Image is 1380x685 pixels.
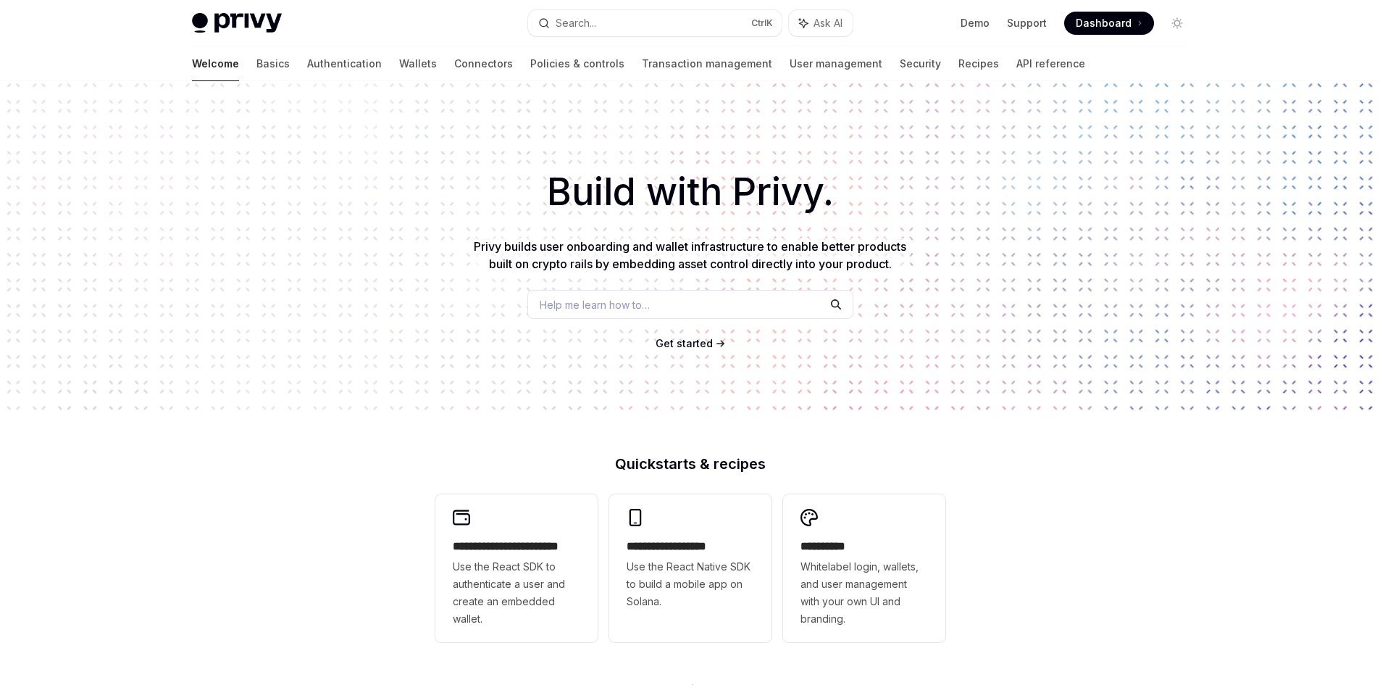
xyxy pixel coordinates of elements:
[961,16,990,30] a: Demo
[814,16,842,30] span: Ask AI
[307,46,382,81] a: Authentication
[435,457,945,471] h2: Quickstarts & recipes
[790,46,882,81] a: User management
[1016,46,1085,81] a: API reference
[609,494,771,642] a: **** **** **** ***Use the React Native SDK to build a mobile app on Solana.
[530,46,624,81] a: Policies & controls
[789,10,853,36] button: Ask AI
[1166,12,1189,35] button: Toggle dark mode
[540,297,650,312] span: Help me learn how to…
[192,46,239,81] a: Welcome
[192,13,282,33] img: light logo
[399,46,437,81] a: Wallets
[454,46,513,81] a: Connectors
[474,239,906,271] span: Privy builds user onboarding and wallet infrastructure to enable better products built on crypto ...
[528,10,782,36] button: Search...CtrlK
[1064,12,1154,35] a: Dashboard
[256,46,290,81] a: Basics
[900,46,941,81] a: Security
[23,164,1357,220] h1: Build with Privy.
[656,337,713,349] span: Get started
[642,46,772,81] a: Transaction management
[1007,16,1047,30] a: Support
[800,558,928,628] span: Whitelabel login, wallets, and user management with your own UI and branding.
[556,14,596,32] div: Search...
[751,17,773,29] span: Ctrl K
[453,558,580,628] span: Use the React SDK to authenticate a user and create an embedded wallet.
[958,46,999,81] a: Recipes
[627,558,754,610] span: Use the React Native SDK to build a mobile app on Solana.
[1076,16,1132,30] span: Dashboard
[783,494,945,642] a: **** *****Whitelabel login, wallets, and user management with your own UI and branding.
[656,336,713,351] a: Get started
